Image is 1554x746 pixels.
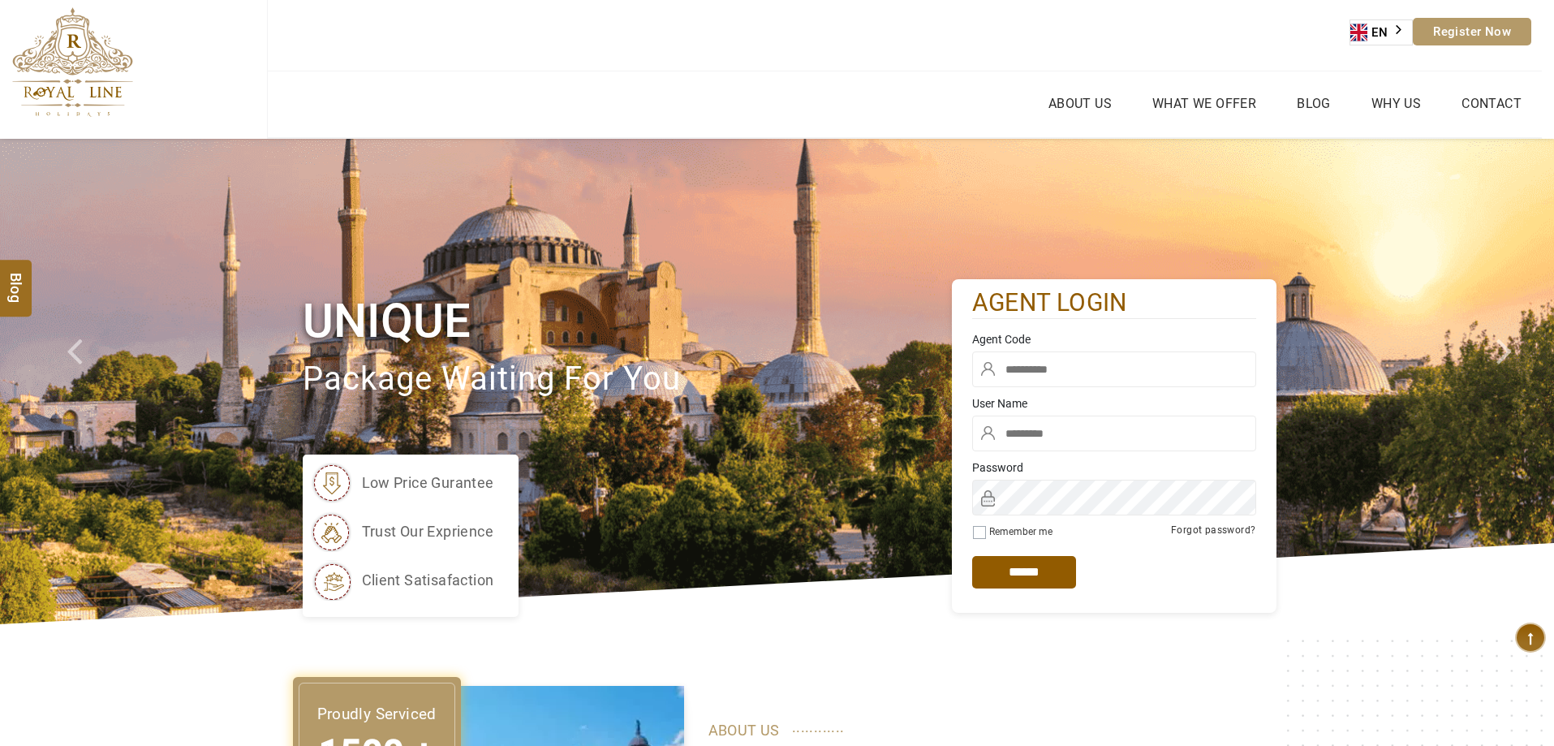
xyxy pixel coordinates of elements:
[972,331,1256,347] label: Agent Code
[1476,139,1554,624] a: Check next image
[311,463,494,503] li: low price gurantee
[1350,19,1413,45] aside: Language selected: English
[1293,92,1335,115] a: Blog
[708,718,1252,743] p: ABOUT US
[303,352,952,407] p: package waiting for you
[46,139,124,624] a: Check next prev
[1350,19,1413,45] div: Language
[12,7,133,117] img: The Royal Line Holidays
[1148,92,1260,115] a: What we Offer
[303,291,952,351] h1: Unique
[989,526,1053,537] label: Remember me
[1457,92,1526,115] a: Contact
[311,560,494,601] li: client satisafaction
[1413,18,1531,45] a: Register Now
[972,287,1256,319] h2: agent login
[792,715,845,740] span: ............
[1367,92,1425,115] a: Why Us
[972,395,1256,412] label: User Name
[6,273,27,287] span: Blog
[1350,20,1412,45] a: EN
[1171,524,1255,536] a: Forgot password?
[311,511,494,552] li: trust our exprience
[972,459,1256,476] label: Password
[1044,92,1116,115] a: About Us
